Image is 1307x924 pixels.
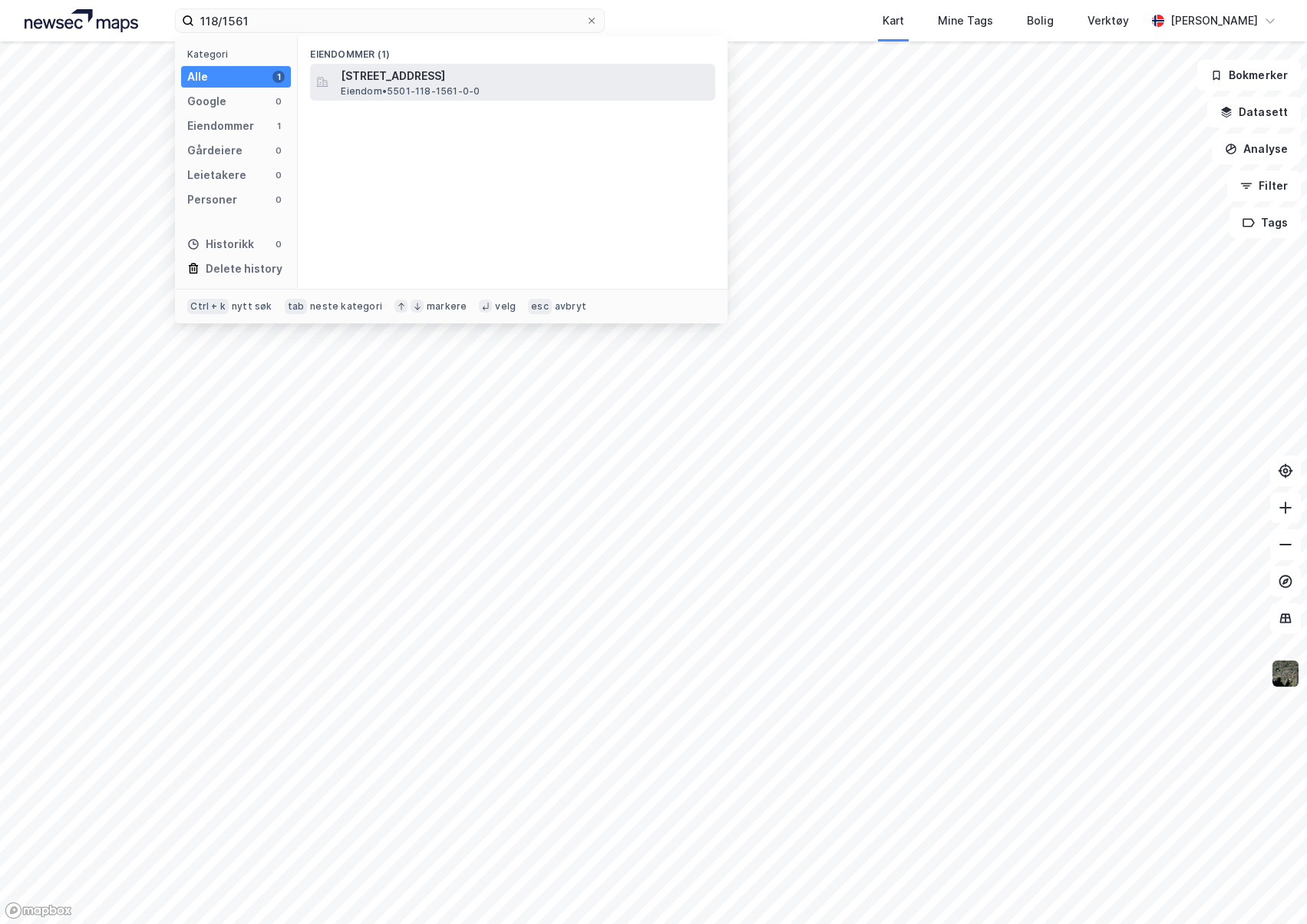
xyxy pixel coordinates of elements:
div: Personer [187,190,237,209]
div: Historikk [187,235,254,253]
div: Kategori [187,48,291,60]
button: Filter [1227,171,1301,201]
div: Leietakere [187,166,246,184]
iframe: Chat Widget [1230,850,1307,924]
div: 0 [272,238,285,250]
button: Bokmerker [1197,60,1301,91]
div: Ctrl + k [187,299,229,314]
div: 0 [272,95,285,108]
div: Bolig [1027,12,1054,30]
button: Tags [1229,207,1301,238]
div: nytt søk [232,300,272,313]
div: 1 [272,71,285,83]
div: 0 [272,194,285,206]
div: velg [495,300,516,313]
div: avbryt [555,300,586,313]
div: Eiendommer (1) [298,36,728,64]
div: Kontrollprogram for chat [1230,850,1307,924]
button: Analyse [1212,134,1301,164]
div: Mine Tags [938,12,993,30]
div: 1 [272,120,285,132]
div: esc [528,299,552,314]
div: neste kategori [310,300,382,313]
img: logo.a4113a55bc3d86da70a041830d287a7e.svg [25,9,138,32]
div: Google [187,92,226,111]
div: Eiendommer [187,117,254,135]
div: Alle [187,68,208,86]
img: 9k= [1271,659,1300,688]
div: tab [285,299,308,314]
div: Gårdeiere [187,141,243,160]
div: Delete history [206,260,282,278]
div: 0 [272,144,285,157]
a: Mapbox homepage [5,902,72,919]
div: Kart [883,12,904,30]
div: markere [427,300,467,313]
div: 0 [272,169,285,181]
div: [PERSON_NAME] [1170,12,1258,30]
span: [STREET_ADDRESS] [341,67,709,85]
div: Verktøy [1088,12,1129,30]
button: Datasett [1207,97,1301,128]
input: Søk på adresse, matrikkel, gårdeiere, leietakere eller personer [194,9,586,32]
span: Eiendom • 5501-118-1561-0-0 [341,85,480,98]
